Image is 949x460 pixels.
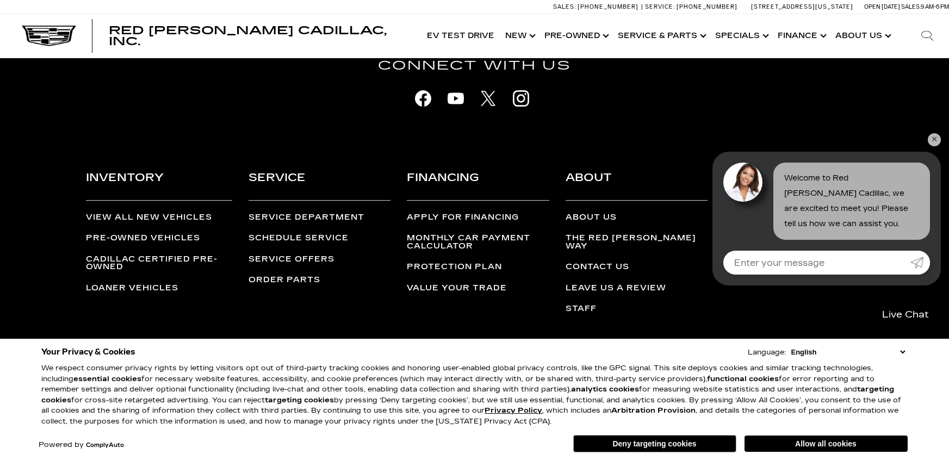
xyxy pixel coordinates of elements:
a: X [475,85,502,112]
a: Submit [910,251,930,275]
a: Cadillac Certified Pre-Owned [86,254,218,271]
a: Red [PERSON_NAME] Cadillac, Inc. [109,25,411,47]
a: instagram [507,85,535,112]
span: Open [DATE] [864,3,900,10]
a: Service Offers [249,254,334,264]
a: facebook [410,85,437,112]
a: View All New Vehicles [86,213,212,222]
h3: Financing [407,169,549,201]
a: Live Chat [870,302,941,327]
h3: Service [249,169,391,201]
a: Pre-Owned Vehicles [86,233,200,243]
a: Protection Plan [407,262,502,271]
h3: Inventory [86,169,232,201]
a: Service & Parts [612,14,710,58]
a: Sales: [PHONE_NUMBER] [553,4,641,10]
strong: Arbitration Provision [612,406,696,415]
span: Red [PERSON_NAME] Cadillac, Inc. [109,24,387,48]
a: Loaner Vehicles [86,283,178,293]
span: 9 AM-6 PM [921,3,949,10]
strong: targeting cookies [265,396,334,405]
a: New [500,14,539,58]
h3: About [566,169,708,201]
button: Deny targeting cookies [573,435,736,452]
a: About Us [566,213,617,222]
a: Order Parts [249,275,320,284]
div: Language: [748,349,786,356]
span: Your Privacy & Cookies [42,344,136,359]
span: Live Chat [877,308,934,321]
a: youtube [442,85,469,112]
a: Schedule Service [249,233,349,243]
span: Sales: [553,3,576,10]
a: Staff [566,304,597,313]
h4: Connect With Us [124,56,826,76]
span: Service: [645,3,675,10]
a: ComplyAuto [86,442,125,449]
a: Contact Us [566,262,629,271]
a: Specials [710,14,772,58]
a: About Us [830,14,895,58]
button: Allow all cookies [745,436,908,452]
span: Sales: [901,3,921,10]
a: Apply for Financing [407,213,519,222]
div: Powered by [39,442,125,449]
a: [STREET_ADDRESS][US_STATE] [751,3,853,10]
a: Service: [PHONE_NUMBER] [641,4,740,10]
input: Enter your message [723,251,910,275]
strong: essential cookies [74,375,142,383]
p: We respect consumer privacy rights by letting visitors opt out of third-party tracking cookies an... [42,363,908,427]
img: Agent profile photo [723,163,762,202]
a: Value Your Trade [407,283,507,293]
div: Welcome to Red [PERSON_NAME] Cadillac, we are excited to meet you! Please tell us how we can assi... [773,163,930,240]
a: Finance [772,14,830,58]
a: Service Department [249,213,364,222]
a: Pre-Owned [539,14,612,58]
a: Monthly Car Payment Calculator [407,233,530,250]
strong: functional cookies [708,375,779,383]
strong: analytics cookies [572,385,640,394]
img: Cadillac Dark Logo with Cadillac White Text [22,26,76,46]
a: Privacy Policy [485,406,543,415]
a: Leave Us a Review [566,283,666,293]
span: [PHONE_NUMBER] [578,3,638,10]
a: EV Test Drive [421,14,500,58]
select: Language Select [789,347,908,357]
span: [PHONE_NUMBER] [677,3,737,10]
strong: targeting cookies [42,385,895,405]
a: The Red [PERSON_NAME] Way [566,233,696,250]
